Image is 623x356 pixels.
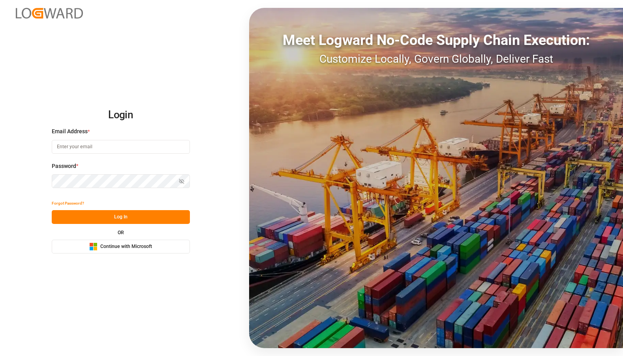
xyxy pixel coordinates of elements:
button: Log In [52,210,190,224]
div: Meet Logward No-Code Supply Chain Execution: [249,30,623,51]
small: OR [118,230,124,235]
button: Continue with Microsoft [52,240,190,253]
img: Logward_new_orange.png [16,8,83,19]
h2: Login [52,103,190,128]
span: Continue with Microsoft [100,243,152,250]
input: Enter your email [52,140,190,154]
button: Forgot Password? [52,196,84,210]
span: Email Address [52,127,88,136]
div: Customize Locally, Govern Globally, Deliver Fast [249,51,623,67]
span: Password [52,162,76,170]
